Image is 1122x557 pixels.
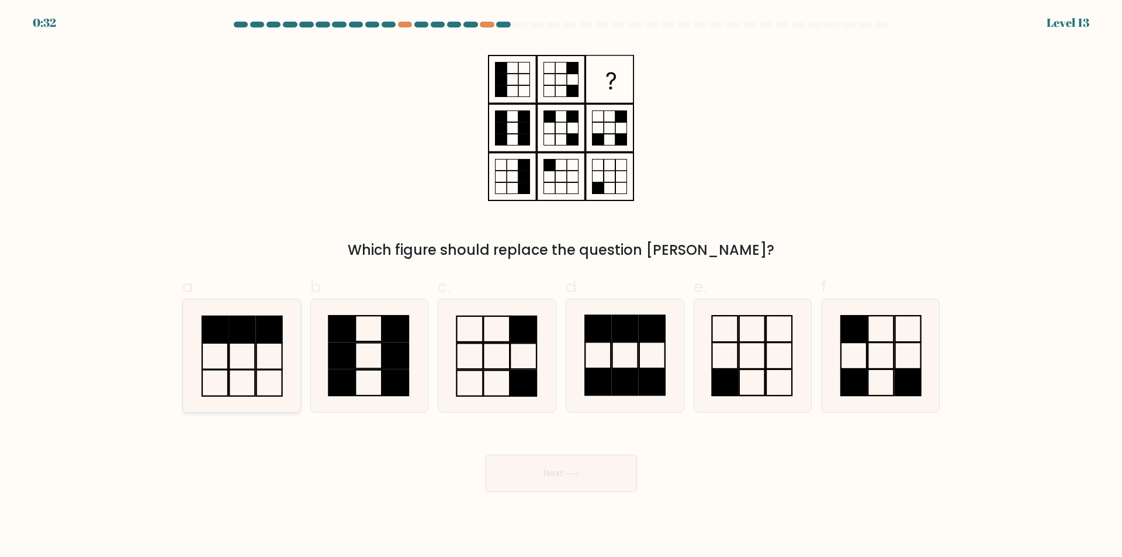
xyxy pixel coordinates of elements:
[438,275,451,298] span: c.
[189,240,933,261] div: Which figure should replace the question [PERSON_NAME]?
[821,275,829,298] span: f.
[566,275,580,298] span: d.
[182,275,196,298] span: a.
[1047,14,1089,32] div: Level 13
[694,275,707,298] span: e.
[485,455,637,492] button: Next
[310,275,324,298] span: b.
[33,14,56,32] div: 0:32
